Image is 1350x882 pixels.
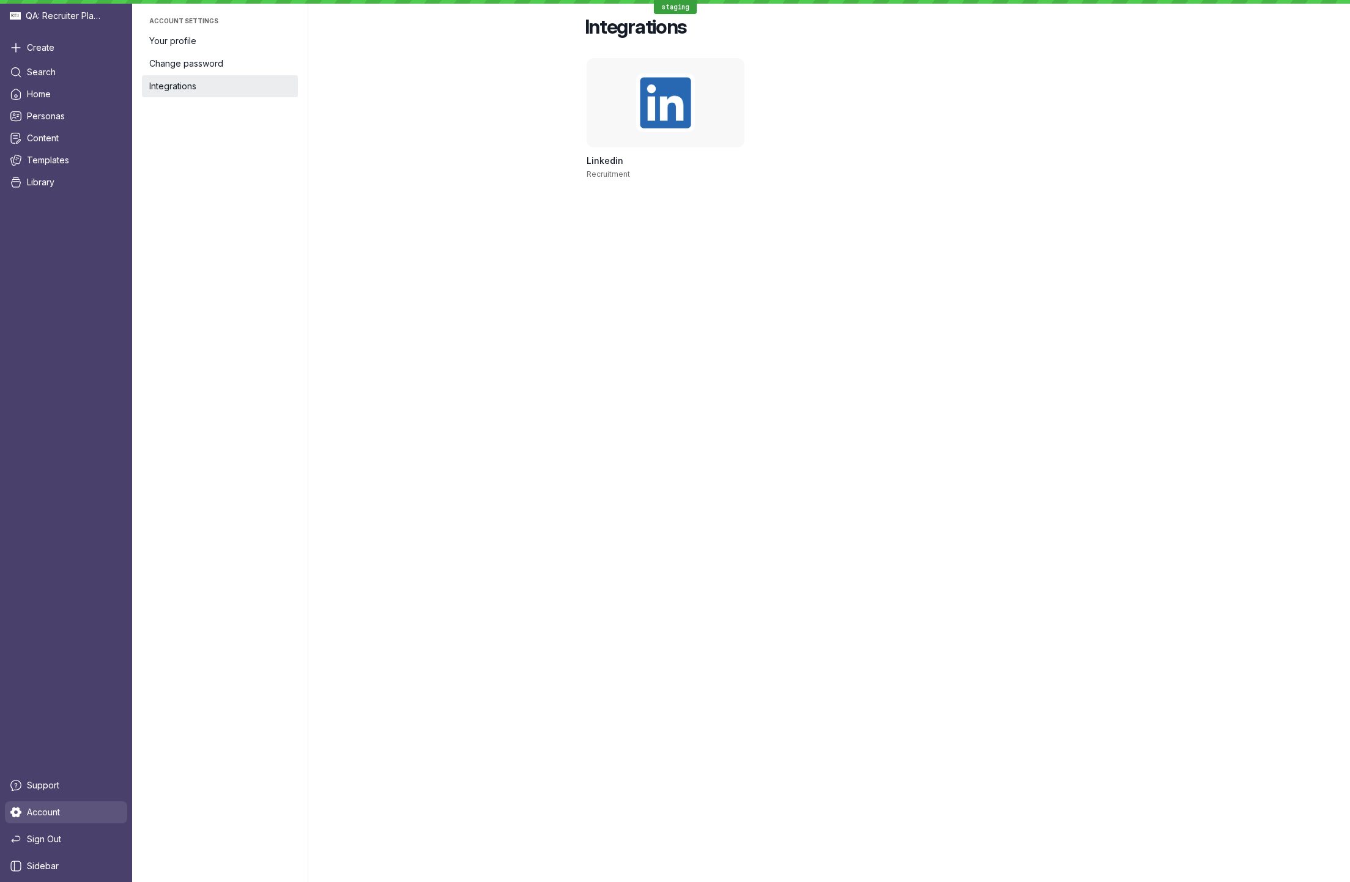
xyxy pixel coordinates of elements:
img: QA: Recruiter Playground avatar [10,10,21,21]
span: Account [27,806,60,818]
span: Your profile [149,35,291,47]
span: Search [27,66,56,78]
span: Account settings [149,17,291,24]
span: Templates [27,154,69,166]
span: Create [27,42,54,54]
span: Linkedin [587,155,623,166]
a: Search [5,61,127,83]
a: Home [5,83,127,105]
span: Integrations [149,80,291,92]
span: Library [27,176,54,188]
button: Create [5,37,127,59]
span: Sign Out [27,833,61,845]
a: Integrations [142,75,298,97]
a: Templates [5,149,127,171]
a: Sidebar [5,855,127,877]
a: Content [5,127,127,149]
span: Sidebar [27,860,59,872]
a: Change password [142,53,298,75]
a: Account [5,801,127,823]
span: QA: Recruiter Playground [26,10,104,22]
h1: Integrations [585,15,687,39]
span: Support [27,779,59,791]
a: Your profile [142,30,298,52]
span: Content [27,132,59,144]
a: Personas [5,105,127,127]
a: Library [5,171,127,193]
span: Change password [149,57,291,70]
div: QA: Recruiter Playground [5,5,127,27]
a: Sign Out [5,828,127,850]
span: Recruitment [587,169,630,179]
span: Personas [27,110,65,122]
a: Support [5,774,127,796]
span: Home [27,88,51,100]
